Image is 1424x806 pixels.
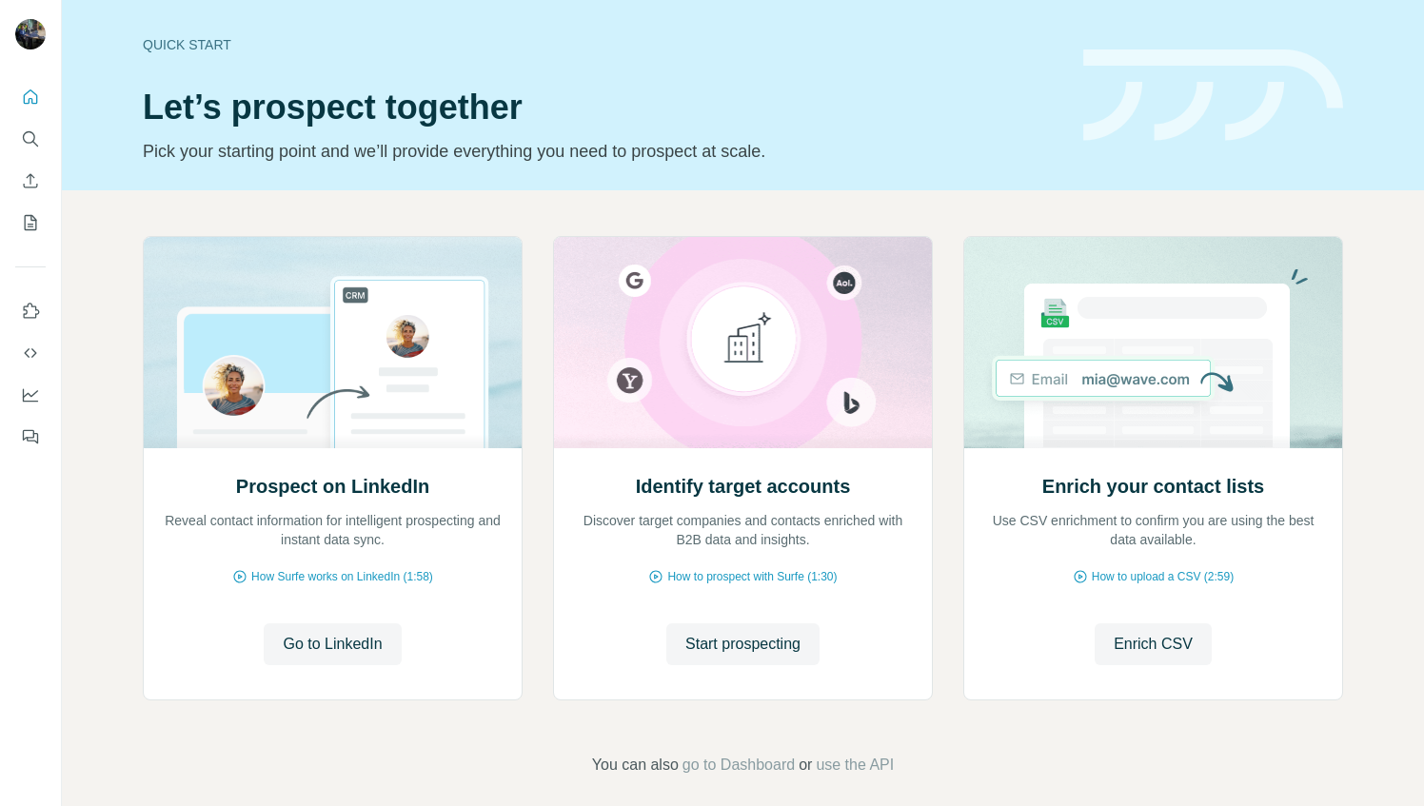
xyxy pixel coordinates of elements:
img: Identify target accounts [553,237,933,448]
span: How to prospect with Surfe (1:30) [667,568,837,585]
img: Avatar [15,19,46,49]
button: Dashboard [15,378,46,412]
button: Feedback [15,420,46,454]
span: or [799,754,812,777]
button: Use Surfe on LinkedIn [15,294,46,328]
p: Discover target companies and contacts enriched with B2B data and insights. [573,511,913,549]
span: You can also [592,754,679,777]
p: Use CSV enrichment to confirm you are using the best data available. [983,511,1323,549]
h2: Identify target accounts [636,473,851,500]
button: Go to LinkedIn [264,623,401,665]
button: Enrich CSV [1095,623,1212,665]
button: Search [15,122,46,156]
span: Start prospecting [685,633,801,656]
button: Quick start [15,80,46,114]
img: banner [1083,49,1343,142]
button: Start prospecting [666,623,820,665]
img: Prospect on LinkedIn [143,237,523,448]
h2: Prospect on LinkedIn [236,473,429,500]
button: My lists [15,206,46,240]
button: Enrich CSV [15,164,46,198]
h1: Let’s prospect together [143,88,1060,127]
button: use the API [816,754,894,777]
button: Use Surfe API [15,336,46,370]
div: Quick start [143,35,1060,54]
img: Enrich your contact lists [963,237,1343,448]
span: Enrich CSV [1114,633,1193,656]
span: How to upload a CSV (2:59) [1092,568,1234,585]
h2: Enrich your contact lists [1042,473,1264,500]
p: Pick your starting point and we’ll provide everything you need to prospect at scale. [143,138,1060,165]
span: How Surfe works on LinkedIn (1:58) [251,568,433,585]
p: Reveal contact information for intelligent prospecting and instant data sync. [163,511,503,549]
button: go to Dashboard [682,754,795,777]
span: Go to LinkedIn [283,633,382,656]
